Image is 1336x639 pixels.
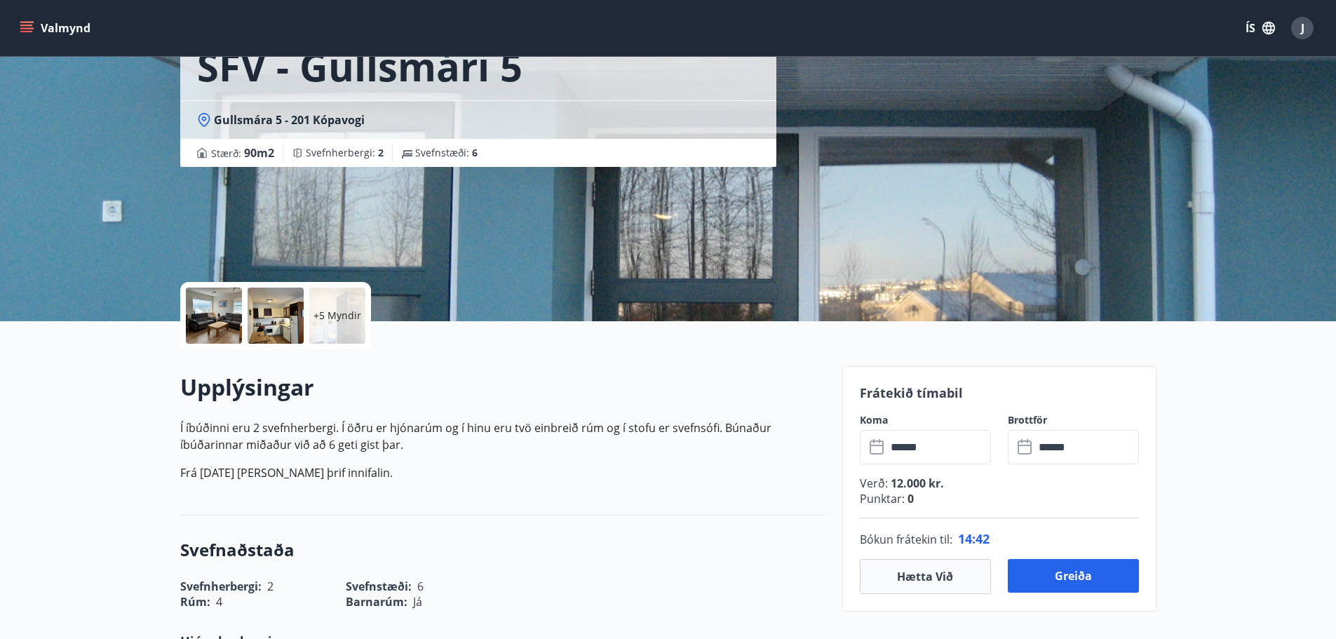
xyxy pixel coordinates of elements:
[244,145,274,161] span: 90 m2
[860,491,1139,506] p: Punktar :
[378,146,384,159] span: 2
[180,372,825,403] h2: Upplýsingar
[211,144,274,161] span: Stærð :
[472,146,478,159] span: 6
[180,594,210,610] span: Rúm :
[313,309,361,323] p: +5 Myndir
[860,476,1139,491] p: Verð :
[415,146,478,160] span: Svefnstæði :
[860,384,1139,402] p: Frátekið tímabil
[1008,413,1139,427] label: Brottför
[1286,11,1319,45] button: J
[180,464,825,481] p: Frá [DATE] [PERSON_NAME] þrif innifalin.
[346,594,407,610] span: Barnarúm :
[860,559,991,594] button: Hætta við
[197,39,522,93] h1: SFV - Gullsmári 5
[860,413,991,427] label: Koma
[958,530,976,547] span: 14 :
[1238,15,1283,41] button: ÍS
[860,531,952,548] span: Bókun frátekin til :
[180,419,825,453] p: Í íbúðinni eru 2 svefnherbergi. Í öðru er hjónarúm og í hinu eru tvö einbreið rúm og í stofu er s...
[1008,559,1139,593] button: Greiða
[306,146,384,160] span: Svefnherbergi :
[905,491,914,506] span: 0
[976,530,990,547] span: 42
[214,112,365,128] span: Gullsmára 5 - 201 Kópavogi
[1301,20,1304,36] span: J
[216,594,222,610] span: 4
[888,476,944,491] span: 12.000 kr.
[17,15,96,41] button: menu
[180,538,825,562] h3: Svefnaðstaða
[413,594,422,610] span: Já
